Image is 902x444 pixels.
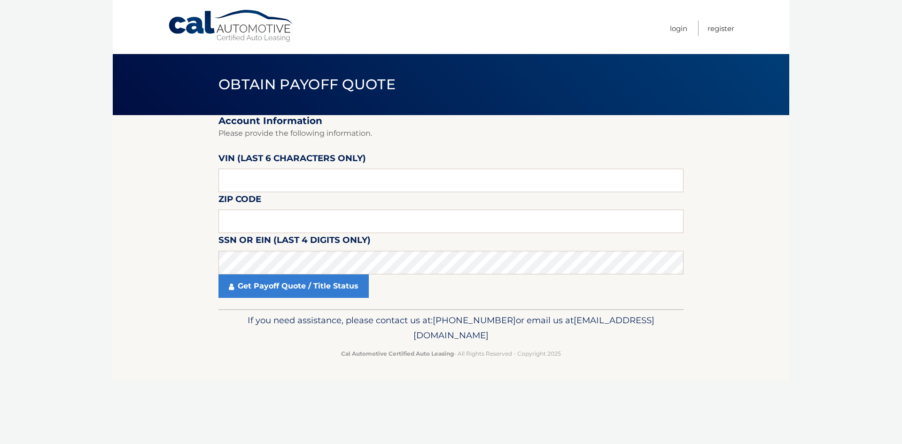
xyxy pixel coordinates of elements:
a: Cal Automotive [168,9,295,43]
label: Zip Code [218,192,261,210]
label: VIN (last 6 characters only) [218,151,366,169]
a: Login [670,21,687,36]
p: If you need assistance, please contact us at: or email us at [225,313,677,343]
span: Obtain Payoff Quote [218,76,396,93]
p: Please provide the following information. [218,127,684,140]
span: [PHONE_NUMBER] [433,315,516,326]
h2: Account Information [218,115,684,127]
a: Register [708,21,734,36]
p: - All Rights Reserved - Copyright 2025 [225,349,677,358]
a: Get Payoff Quote / Title Status [218,274,369,298]
strong: Cal Automotive Certified Auto Leasing [341,350,454,357]
label: SSN or EIN (last 4 digits only) [218,233,371,250]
